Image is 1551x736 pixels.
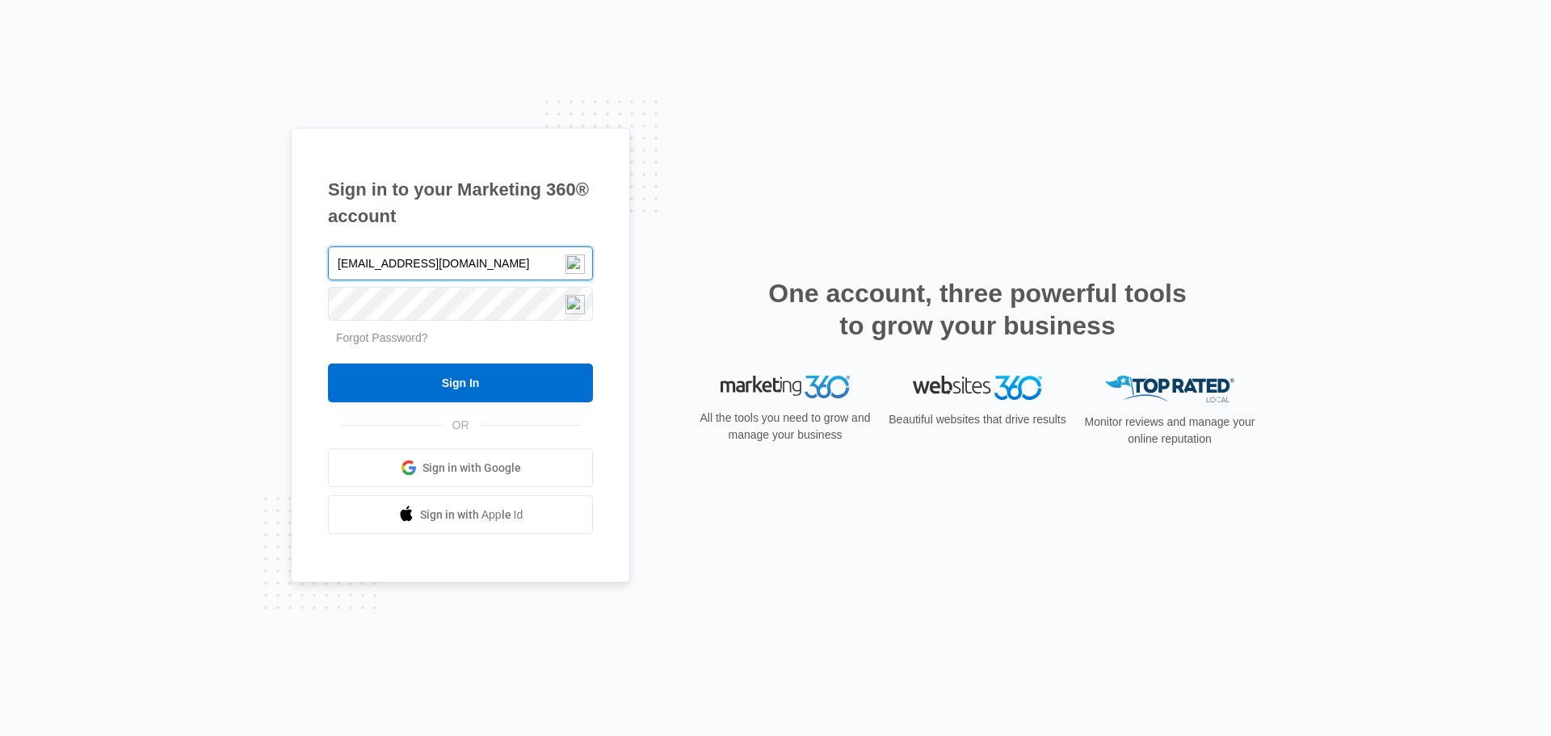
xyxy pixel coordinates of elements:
img: npw-badge-icon.svg [565,254,585,274]
img: npw-badge-icon.svg [565,295,585,314]
p: All the tools you need to grow and manage your business [695,410,876,444]
a: Forgot Password? [336,331,428,344]
h2: One account, three powerful tools to grow your business [763,277,1192,342]
p: Monitor reviews and manage your online reputation [1079,414,1260,448]
span: Sign in with Google [422,460,521,477]
img: Top Rated Local [1105,376,1234,402]
input: Email [328,246,593,280]
p: Beautiful websites that drive results [887,411,1068,428]
a: Sign in with Apple Id [328,495,593,534]
input: Sign In [328,364,593,402]
img: Marketing 360 [721,376,850,398]
span: Sign in with Apple Id [420,507,523,524]
span: OR [441,417,481,434]
h1: Sign in to your Marketing 360® account [328,176,593,229]
a: Sign in with Google [328,448,593,487]
img: Websites 360 [913,376,1042,399]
